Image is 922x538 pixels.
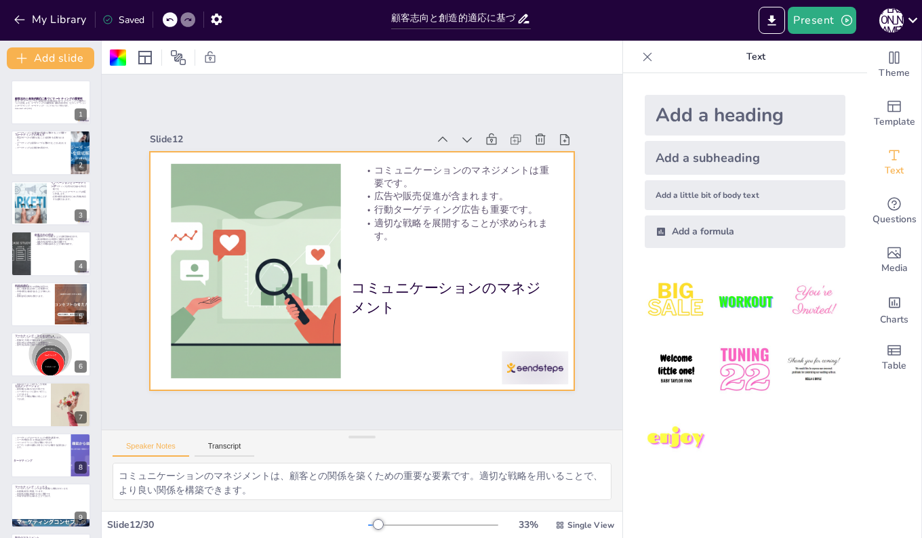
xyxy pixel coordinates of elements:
[15,396,47,400] p: ターゲット市場を明確にすることができます。
[15,436,67,439] p: ターゲティングはマーケティングの重要な要素です。
[51,186,87,190] p: マーケティングは売れる仕組みを作る活動です。
[15,339,87,342] p: 想像力と大胆さが求められます。
[15,141,67,146] p: マーケティングは顧客のニーズを理解することから始まります。
[11,483,91,528] div: 9
[658,41,854,73] p: Text
[195,442,255,457] button: Transcript
[15,344,87,347] p: 競争力を高めるためのアプローチです。
[362,163,553,190] p: コミュニケーションのマネジメントは重要です。
[11,433,91,478] div: 8
[75,310,87,323] div: 5
[873,212,917,227] span: Questions
[15,136,67,141] p: 製品やサービスが顧客を生むことを認識する必要があります。
[11,231,91,276] div: https://cdn.sendsteps.com/images/logo/sendsteps_logo_white.pnghttps://cdn.sendsteps.com/images/lo...
[15,384,47,388] p: 顧客をセグメント化することが重要です。
[51,190,87,195] p: イノベーションとマーケティングは相互に作用します。
[107,518,368,531] div: Slide 12 / 30
[867,333,921,382] div: Add a table
[782,270,845,333] img: 3.jpeg
[15,444,67,449] p: ターゲット以外の顧客に対するリスクを考慮する必要があります。
[35,241,87,243] p: 顧客志向は競争力を高める要素です。
[11,332,91,377] div: https://cdn.sendsteps.com/images/logo/sendsteps_logo_white.pnghttps://cdn.sendsteps.com/images/lo...
[35,233,87,237] p: 顧客志向の理念
[15,107,87,110] p: Generated with [URL]
[35,239,87,241] p: 真の顧客指向には洞察力と創造性が必要です。
[15,334,87,338] p: マーケティング・マイオピア
[867,236,921,285] div: Add images, graphics, shapes or video
[15,337,87,339] p: マーケティング・マイオピアを避ける必要があります。
[645,407,708,470] img: 7.jpeg
[645,215,845,248] div: Add a formula
[15,283,51,287] p: 創造的適応
[645,95,845,136] div: Add a heading
[134,47,156,68] div: Layout
[11,181,91,226] div: https://cdn.sendsteps.com/images/logo/sendsteps_logo_white.pnghttps://cdn.sendsteps.com/images/lo...
[10,9,92,30] button: My Library
[15,131,67,136] p: マーケティングと経営戦略の関係性を理解することが重要です。
[170,49,186,66] span: Position
[15,100,87,107] p: 本プレゼンテーションでは、顧客志向と創造的適応に基づくマーケティングの重要性について説明します。マーケティングの基礎知識、顧客志向の理念、セグメンテーションとターゲティング、マーケティング・ミッ...
[75,512,87,524] div: 9
[645,338,708,401] img: 4.jpeg
[7,47,94,69] button: Add slide
[113,463,612,500] textarea: コミュニケーションのマネジメントは、顧客との関係を築くための重要な要素です。適切な戦略を用いることで、より良い関係を構築できます。 広告や販売促進は、製品やサービスを顧客に伝えるための手段です。...
[362,190,553,203] p: 広告や販売促進が含まれます。
[880,312,908,327] span: Charts
[15,97,83,100] strong: 顧客志向と創造的適応に基づくマーケティングの重要性
[867,138,921,187] div: Add text boxes
[75,209,87,222] div: 3
[35,243,87,246] p: 顧客との関係を深めることが成功の鍵です。
[15,290,51,295] p: 市場の変化に敏感であることが求められます。
[15,285,51,288] p: 創造的適応は変化への柔軟な対応です。
[362,203,553,216] p: 行動ターゲティング広告も重要です。
[351,278,542,317] p: コミュニケーションのマネジメント
[713,270,776,333] img: 2.jpeg
[15,342,87,344] p: 顧客の視点を理解することが重要です。
[11,282,91,327] div: https://cdn.sendsteps.com/images/logo/sendsteps_logo_white.pnghttps://cdn.sendsteps.com/images/lo...
[75,159,87,171] div: 2
[879,8,904,33] div: [PERSON_NAME]
[15,441,67,444] p: コミュニケーション方法を明確にできます。
[75,461,87,474] div: 8
[11,80,91,125] div: https://cdn.sendsteps.com/images/logo/sendsteps_logo_white.pnghttps://cdn.sendsteps.com/images/lo...
[15,438,67,441] p: ニーズや嗜好に合った製品を設計できます。
[567,520,614,531] span: Single View
[150,133,428,146] div: Slide 12
[35,236,87,239] p: 顧客のニーズを満たすことが企業活動の起点です。
[645,141,845,175] div: Add a subheading
[14,458,66,462] p: ターゲティング
[15,146,67,149] p: マーケティングは企業全体の責任です。
[362,216,553,243] p: 適切な戦略を展開することが求められます。
[11,130,91,175] div: https://cdn.sendsteps.com/images/logo/sendsteps_logo_white.pnghttps://cdn.sendsteps.com/images/lo...
[15,485,87,489] p: マーケティング・ミックス
[102,14,144,26] div: Saved
[879,66,910,81] span: Theme
[15,295,51,297] p: 柔軟な対応が成功に繋がります。
[113,442,189,457] button: Speaker Notes
[882,358,906,373] span: Table
[391,9,517,28] input: Insert title
[75,108,87,121] div: 1
[881,261,908,276] span: Media
[15,391,47,396] p: ニーズやウォンツに基づいて行うことができます。
[15,495,87,498] p: 市場での競争力を高めることができます。
[15,388,47,391] p: 顧客満足を高めるための手法です。
[15,287,51,290] p: 新しい需要を生み出すことが重要です。
[15,493,87,495] p: 効果的な戦略を構築するために重要です。
[867,187,921,236] div: Get real-time input from your audience
[867,89,921,138] div: Add ready made slides
[867,285,921,333] div: Add charts and graphs
[75,360,87,373] div: 6
[15,491,87,493] p: 各要素は相互に関連しています。
[51,180,87,185] p: イノベーションは競争優位をもたらします。
[879,7,904,34] button: [PERSON_NAME]
[867,41,921,89] div: Change the overall theme
[782,338,845,401] img: 6.jpeg
[788,7,856,34] button: Present
[645,270,708,333] img: 1.jpeg
[15,488,87,491] p: マーケティング・ミックスは4つの要素から構成されています。
[713,338,776,401] img: 5.jpeg
[874,115,915,129] span: Template
[512,518,544,531] div: 33 %
[75,260,87,272] div: 4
